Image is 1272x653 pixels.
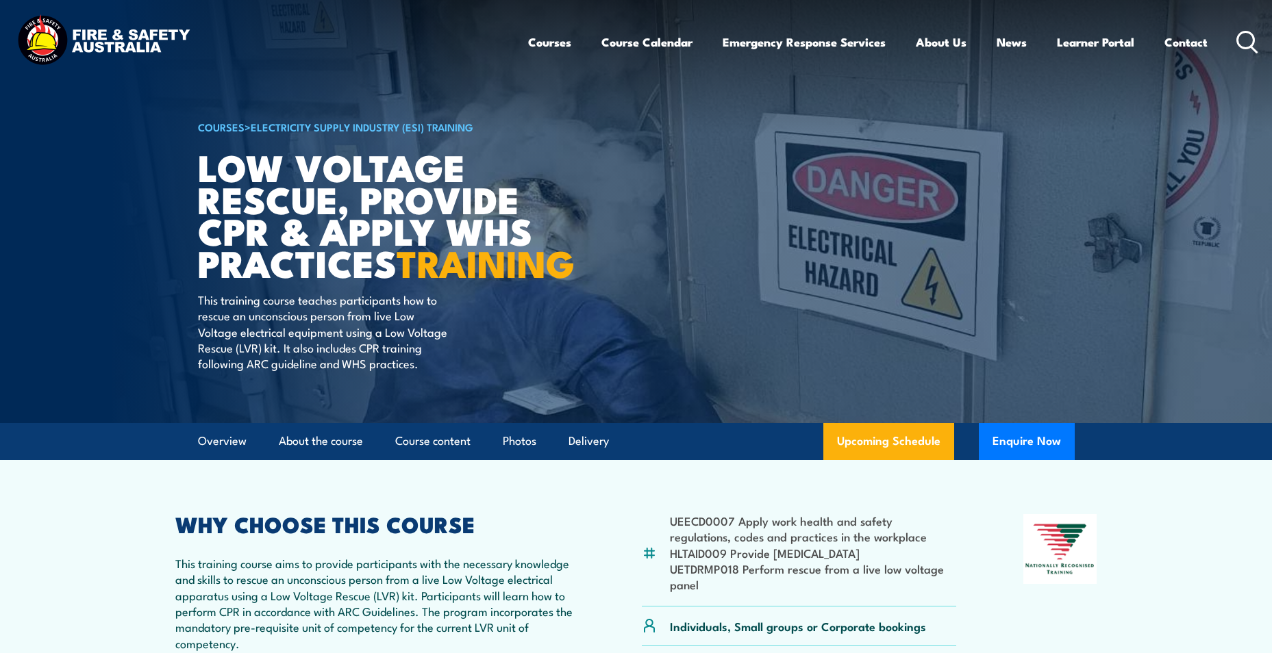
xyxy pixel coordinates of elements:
a: Course Calendar [601,24,693,60]
p: This training course teaches participants how to rescue an unconscious person from live Low Volta... [198,292,448,372]
a: Overview [198,423,247,459]
p: This training course aims to provide participants with the necessary knowledge and skills to resc... [175,555,575,651]
h1: Low Voltage Rescue, Provide CPR & Apply WHS Practices [198,151,536,279]
a: Upcoming Schedule [823,423,954,460]
li: HLTAID009 Provide [MEDICAL_DATA] [670,545,957,561]
p: Individuals, Small groups or Corporate bookings [670,618,926,634]
h2: WHY CHOOSE THIS COURSE [175,514,575,533]
a: Course content [395,423,471,459]
a: About Us [916,24,967,60]
a: Electricity Supply Industry (ESI) Training [251,119,473,134]
a: Contact [1164,24,1208,60]
a: News [997,24,1027,60]
button: Enquire Now [979,423,1075,460]
li: UETDRMP018 Perform rescue from a live low voltage panel [670,561,957,593]
a: Learner Portal [1057,24,1134,60]
a: Delivery [569,423,609,459]
img: Nationally Recognised Training logo. [1023,514,1097,584]
a: Emergency Response Services [723,24,886,60]
li: UEECD0007 Apply work health and safety regulations, codes and practices in the workplace [670,513,957,545]
strong: TRAINING [397,233,575,290]
a: Courses [528,24,571,60]
a: About the course [279,423,363,459]
h6: > [198,118,536,135]
a: Photos [503,423,536,459]
a: COURSES [198,119,245,134]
